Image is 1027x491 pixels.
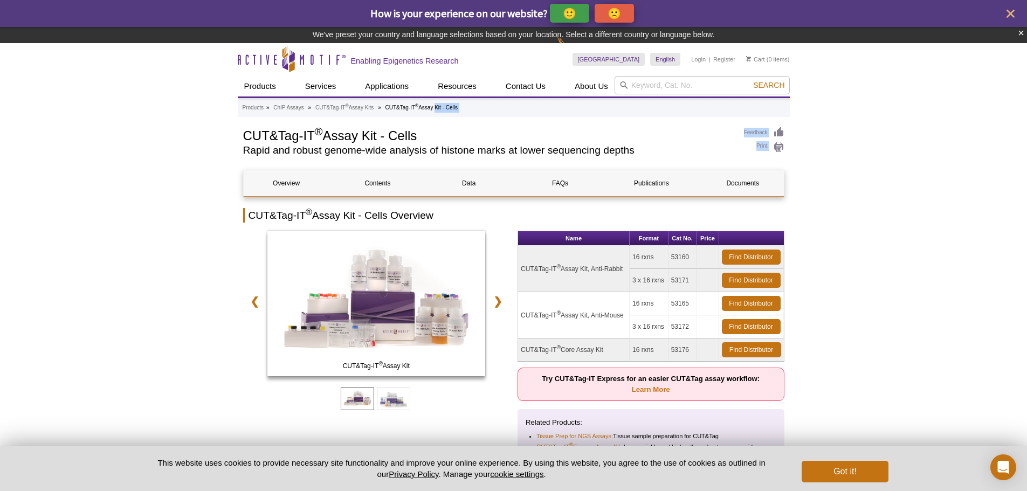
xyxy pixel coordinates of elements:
a: Find Distributor [722,296,781,311]
p: 🙂 [563,6,576,20]
a: Tissue Prep for NGS Assays: [536,431,613,441]
th: Cat No. [668,231,697,246]
td: 16 rxns [630,292,668,315]
a: Contents [335,170,421,196]
td: 53165 [668,292,697,315]
a: Cart [746,56,765,63]
button: × [1018,27,1024,39]
sup: ® [569,442,573,448]
sup: ® [378,361,382,366]
td: 53160 [668,246,697,269]
button: Got it! [802,461,888,482]
a: CUT&Tag-IT Assay Kit [267,231,486,379]
a: Find Distributor [722,342,781,357]
td: 16 rxns [630,246,668,269]
th: Price [697,231,719,246]
input: Keyword, Cat. No. [615,76,790,94]
h2: Enabling Epigenetics Research [351,56,459,66]
a: Products [243,103,264,113]
h2: CUT&Tag-IT Assay Kit - Cells Overview [243,208,784,223]
a: Privacy Policy [389,469,438,479]
a: [GEOGRAPHIC_DATA] [573,53,645,66]
p: This website uses cookies to provide necessary site functionality and improve your online experie... [139,457,784,480]
a: Data [426,170,512,196]
a: Documents [700,170,785,196]
a: CUT&Tag-IT®Assay Kits [315,103,374,113]
sup: ® [315,126,323,137]
a: Register [713,56,735,63]
a: Find Distributor [722,319,781,334]
sup: ® [415,103,418,108]
a: Services [299,76,343,96]
a: Learn More [632,385,670,393]
td: 53171 [668,269,697,292]
a: Products [238,76,282,96]
a: Feedback [744,127,784,139]
li: (0 items) [746,53,790,66]
span: How is your experience on our website? [370,6,548,20]
td: 3 x 16 rxns [630,315,668,338]
a: FAQs [517,170,603,196]
img: Change Here [557,35,585,60]
a: ❮ [243,289,266,314]
td: 16 rxns [630,338,668,362]
sup: ® [306,208,312,217]
a: Login [691,56,706,63]
p: Related Products: [526,417,776,428]
a: CUT&Tag-IT®Express Assay Kit [536,441,621,452]
a: Print [744,141,784,153]
td: 3 x 16 rxns [630,269,668,292]
li: Tissue sample preparation for CUT&Tag [536,431,767,441]
img: Your Cart [746,56,751,61]
h2: Rapid and robust genome-wide analysis of histone marks at lower sequencing depths [243,146,733,155]
a: ChIP Assays [273,103,304,113]
sup: ® [557,344,561,350]
button: close [1004,7,1017,20]
a: Resources [431,76,483,96]
li: CUT&Tag-IT Assay Kit - Cells [385,105,458,110]
a: Contact Us [499,76,552,96]
li: » [266,105,270,110]
sup: ® [346,103,349,108]
td: CUT&Tag-IT Assay Kit, Anti-Rabbit [518,246,630,292]
a: English [650,53,680,66]
span: Search [753,81,784,89]
a: About Us [568,76,615,96]
td: 53172 [668,315,697,338]
li: » [378,105,381,110]
th: Format [630,231,668,246]
a: Find Distributor [722,273,781,288]
li: : Less variable and higher-throughput genome-wide profiling of histone marks [536,441,767,463]
th: Name [518,231,630,246]
button: Search [750,80,788,90]
div: Open Intercom Messenger [990,454,1016,480]
a: ❯ [486,289,509,314]
li: | [709,53,711,66]
p: 🙁 [608,6,621,20]
a: Applications [359,76,415,96]
button: cookie settings [490,469,543,479]
img: CUT&Tag-IT Assay Kit [267,231,486,376]
li: » [308,105,312,110]
h1: CUT&Tag-IT Assay Kit - Cells [243,127,733,143]
a: Find Distributor [722,250,781,265]
sup: ® [557,264,561,269]
sup: ® [557,310,561,316]
a: Publications [609,170,694,196]
a: Overview [244,170,329,196]
td: 53176 [668,338,697,362]
td: CUT&Tag-IT Core Assay Kit [518,338,630,362]
span: CUT&Tag-IT Assay Kit [270,361,483,371]
strong: Try CUT&Tag-IT Express for an easier CUT&Tag assay workflow: [542,375,760,393]
td: CUT&Tag-IT Assay Kit, Anti-Mouse [518,292,630,338]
